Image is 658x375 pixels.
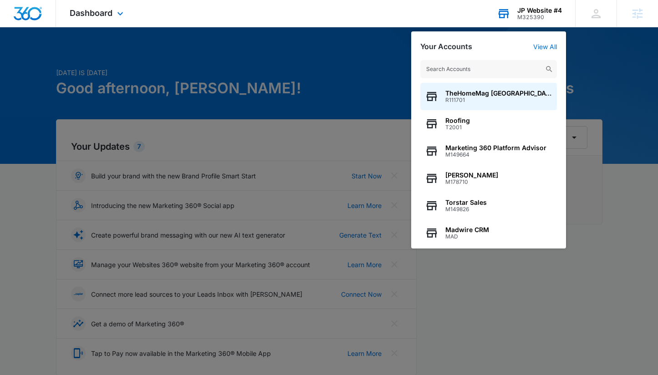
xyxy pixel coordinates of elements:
[445,172,498,179] span: [PERSON_NAME]
[445,179,498,185] span: M178710
[445,90,552,97] span: TheHomeMag [GEOGRAPHIC_DATA]
[445,152,546,158] span: M149664
[420,60,557,78] input: Search Accounts
[420,219,557,247] button: Madwire CRMMAD
[517,7,562,14] div: account name
[445,233,489,240] span: MAD
[420,192,557,219] button: Torstar SalesM149826
[420,165,557,192] button: [PERSON_NAME]M178710
[420,110,557,137] button: RoofingT2001
[420,42,472,51] h2: Your Accounts
[445,124,470,131] span: T2001
[420,83,557,110] button: TheHomeMag [GEOGRAPHIC_DATA]R111701
[445,199,487,206] span: Torstar Sales
[70,8,112,18] span: Dashboard
[445,144,546,152] span: Marketing 360 Platform Advisor
[445,117,470,124] span: Roofing
[445,206,487,213] span: M149826
[445,97,552,103] span: R111701
[445,226,489,233] span: Madwire CRM
[533,43,557,51] a: View All
[517,14,562,20] div: account id
[420,137,557,165] button: Marketing 360 Platform AdvisorM149664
